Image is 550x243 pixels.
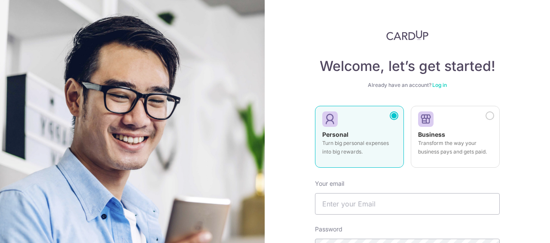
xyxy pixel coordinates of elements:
p: Transform the way your business pays and gets paid. [418,139,492,156]
h4: Welcome, let’s get started! [315,58,500,75]
a: Personal Turn big personal expenses into big rewards. [315,106,404,173]
img: CardUp Logo [386,30,428,40]
label: Your email [315,179,344,188]
div: Already have an account? [315,82,500,89]
strong: Personal [322,131,348,138]
a: Business Transform the way your business pays and gets paid. [411,106,500,173]
p: Turn big personal expenses into big rewards. [322,139,397,156]
a: Log in [432,82,447,88]
input: Enter your Email [315,193,500,215]
label: Password [315,225,342,234]
strong: Business [418,131,445,138]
